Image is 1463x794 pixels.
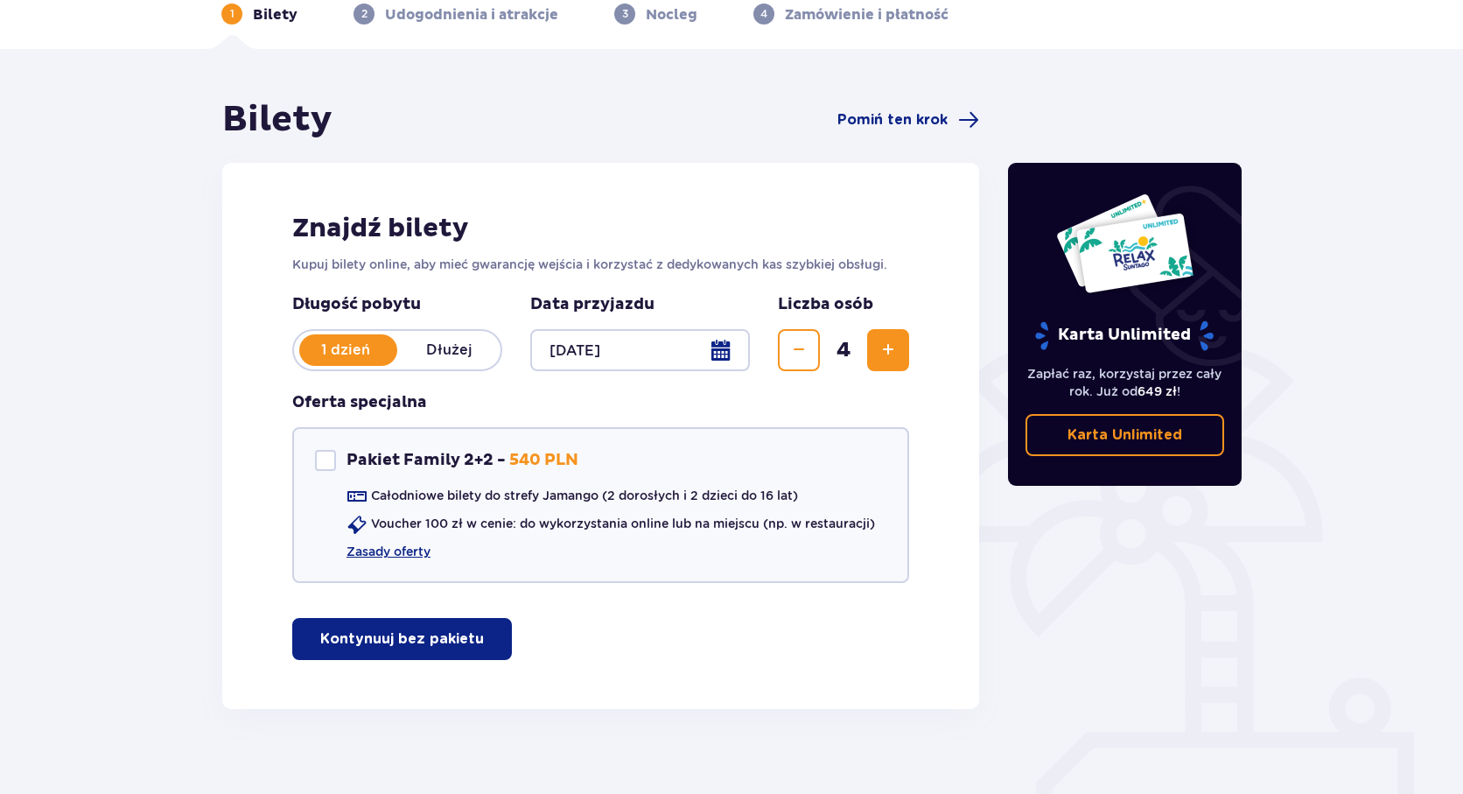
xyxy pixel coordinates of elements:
p: 1 dzień [294,341,397,360]
p: 540 PLN [509,450,578,471]
p: 1 [230,6,234,22]
button: Kontynuuj bez pakietu [292,618,512,660]
div: 2Udogodnienia i atrakcje [353,4,558,25]
a: Pomiń ten krok [837,109,979,130]
p: Voucher 100 zł w cenie: do wykorzystania online lub na miejscu (np. w restauracji) [371,515,875,532]
p: Długość pobytu [292,294,502,315]
a: Karta Unlimited [1025,414,1225,456]
h2: Znajdź bilety [292,212,909,245]
p: Dłużej [397,341,500,360]
div: 1Bilety [221,4,297,25]
a: Zasady oferty [346,543,430,560]
p: Karta Unlimited [1033,320,1215,351]
span: Pomiń ten krok [837,110,948,130]
p: Liczba osób [778,294,873,315]
p: Kontynuuj bez pakietu [320,629,484,649]
p: Data przyjazdu [530,294,654,315]
p: Zamówienie i płatność [785,5,948,25]
p: 4 [760,6,767,22]
button: Zmniejsz [778,329,820,371]
span: 4 [823,337,864,363]
h1: Bilety [222,98,332,142]
p: Całodniowe bilety do strefy Jamango (2 dorosłych i 2 dzieci do 16 lat) [371,487,798,504]
p: Bilety [253,5,297,25]
p: Karta Unlimited [1067,425,1182,445]
div: 3Nocleg [614,4,697,25]
p: 2 [361,6,367,22]
p: 3 [622,6,628,22]
h3: Oferta specjalna [292,392,427,413]
p: Nocleg [646,5,697,25]
p: Zapłać raz, korzystaj przez cały rok. Już od ! [1025,365,1225,400]
p: Udogodnienia i atrakcje [385,5,558,25]
p: Kupuj bilety online, aby mieć gwarancję wejścia i korzystać z dedykowanych kas szybkiej obsługi. [292,256,909,273]
span: 649 zł [1137,384,1177,398]
img: Dwie karty całoroczne do Suntago z napisem 'UNLIMITED RELAX', na białym tle z tropikalnymi liśćmi... [1055,193,1194,294]
div: 4Zamówienie i płatność [753,4,948,25]
button: Zwiększ [867,329,909,371]
p: Pakiet Family 2+2 - [346,450,506,471]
